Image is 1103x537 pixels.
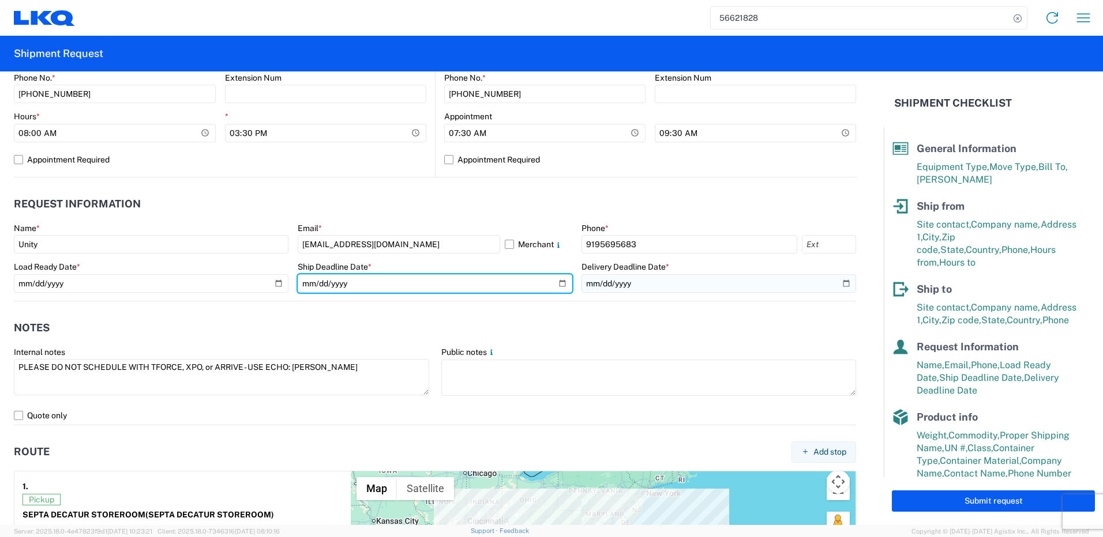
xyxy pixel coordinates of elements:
[967,443,993,453] span: Class,
[99,524,304,534] span: [GEOGRAPHIC_DATA], [GEOGRAPHIC_DATA] 19154 US
[948,430,1000,441] span: Commodity,
[655,73,711,83] label: Extension Num
[1001,244,1030,255] span: Phone,
[892,490,1095,512] button: Submit request
[971,219,1041,230] span: Company name,
[827,470,850,493] button: Map camera controls
[157,528,280,535] span: Client: 2025.18.0-7346316
[917,411,978,423] span: Product info
[813,447,846,457] span: Add stop
[298,262,372,272] label: Ship Deadline Date
[14,262,80,272] label: Load Ready Date
[944,468,1008,479] span: Contact Name,
[1008,468,1071,479] span: Phone Number
[500,527,529,534] a: Feedback
[917,341,1019,353] span: Request Information
[441,347,496,357] label: Public notes
[711,7,1010,29] input: Shipment, tracking or reference number
[581,223,609,233] label: Phone
[917,174,992,185] span: [PERSON_NAME]
[14,406,856,425] label: Quote only
[894,96,1012,110] h2: Shipment Checklist
[971,360,1000,370] span: Phone,
[1042,315,1069,326] span: Phone
[940,244,966,255] span: State,
[505,235,572,254] label: Merchant
[397,477,454,500] button: Show satellite imagery
[981,315,1007,326] span: State,
[791,441,856,463] button: Add stop
[581,262,669,272] label: Delivery Deadline Date
[298,223,322,233] label: Email
[922,232,941,243] span: City,
[1007,315,1042,326] span: Country,
[14,47,103,60] h2: Shipment Request
[357,477,397,500] button: Show street map
[14,446,50,457] h2: Route
[22,479,28,494] strong: 1.
[989,161,1038,172] span: Move Type,
[922,315,941,326] span: City,
[971,302,1041,313] span: Company name,
[917,360,944,370] span: Name,
[14,322,50,334] h2: Notes
[235,528,280,535] span: [DATE] 08:10:16
[917,142,1016,154] span: General Information
[14,198,141,210] h2: Request Information
[802,235,856,254] input: Ext
[917,430,948,441] span: Weight,
[444,150,856,169] label: Appointment Required
[939,372,1024,383] span: Ship Deadline Date,
[939,257,976,268] span: Hours to
[225,73,282,83] label: Extension Num
[917,302,971,313] span: Site contact,
[22,510,274,519] strong: SEPTA DECATUR STOREROOM
[940,455,1021,466] span: Container Material,
[14,73,55,83] label: Phone No.
[917,283,952,295] span: Ship to
[14,111,40,122] label: Hours
[145,510,274,519] span: (SEPTA DECATUR STOREROOM)
[107,528,152,535] span: [DATE] 10:23:21
[917,200,965,212] span: Ship from
[941,315,981,326] span: Zip code,
[944,360,971,370] span: Email,
[917,161,989,172] span: Equipment Type,
[827,512,850,535] button: Drag Pegman onto the map to open Street View
[22,494,61,505] span: Pickup
[444,111,492,122] label: Appointment
[944,443,967,453] span: UN #,
[14,528,152,535] span: Server: 2025.18.0-4e47823f9d1
[471,527,500,534] a: Support
[14,347,65,357] label: Internal notes
[14,223,40,233] label: Name
[911,526,1089,536] span: Copyright © [DATE]-[DATE] Agistix Inc., All Rights Reserved
[1038,161,1068,172] span: Bill To,
[917,219,971,230] span: Site contact,
[966,244,1001,255] span: Country,
[444,73,486,83] label: Phone No.
[22,524,99,534] span: [STREET_ADDRESS]
[14,150,426,169] label: Appointment Required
